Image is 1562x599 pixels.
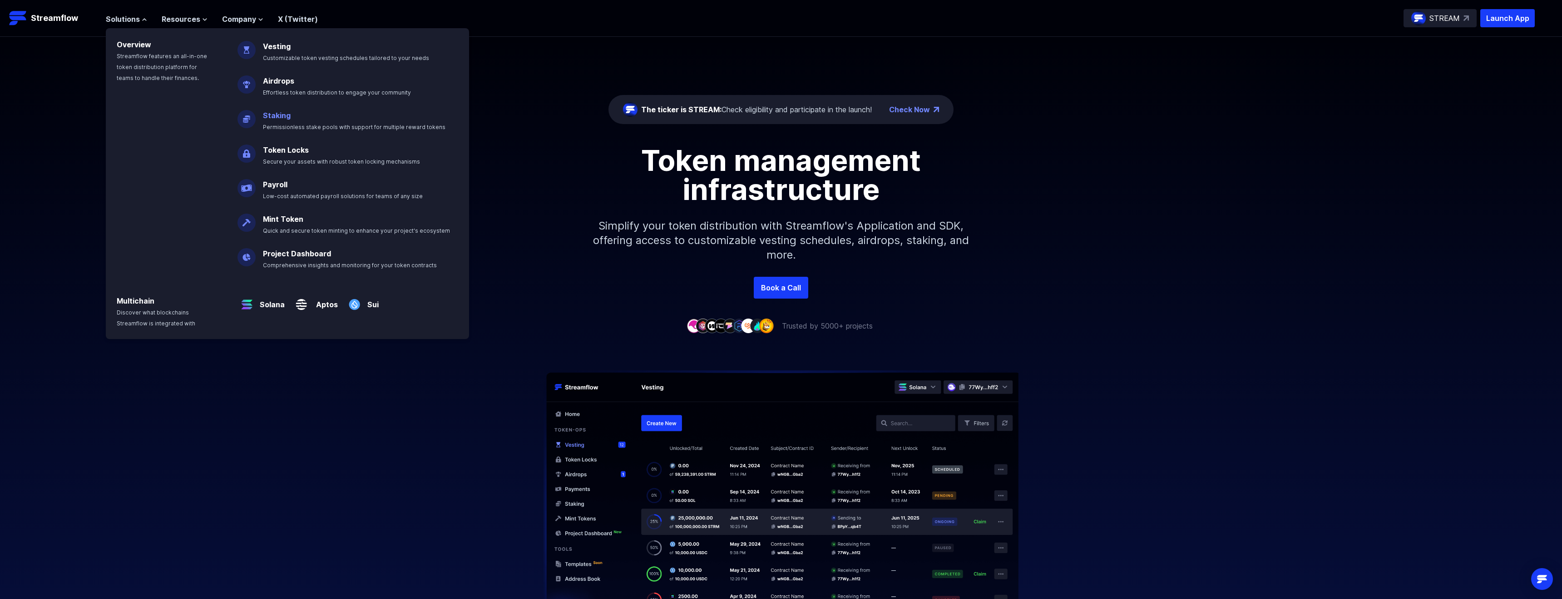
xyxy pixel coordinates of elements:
a: Book a Call [754,277,808,299]
p: Streamflow [31,12,78,25]
span: Resources [162,14,200,25]
img: Mint Token [237,206,256,232]
span: Streamflow features an all-in-one token distribution platform for teams to handle their finances. [117,53,207,81]
img: streamflow-logo-circle.png [1411,11,1426,25]
img: Sui [345,288,364,314]
a: STREAM [1404,9,1477,27]
a: Overview [117,40,151,49]
span: Company [222,14,256,25]
a: Airdrops [263,76,294,85]
a: Staking [263,111,291,120]
img: Staking [237,103,256,128]
span: The ticker is STREAM: [641,105,722,114]
button: Resources [162,14,208,25]
img: Airdrops [237,68,256,94]
span: Solutions [106,14,140,25]
span: Quick and secure token minting to enhance your project's ecosystem [263,227,450,234]
img: company-1 [687,319,701,333]
p: Trusted by 5000+ projects [782,320,873,331]
span: Secure your assets with robust token locking mechanisms [263,158,420,165]
a: Sui [364,292,379,310]
button: Solutions [106,14,147,25]
a: Check Now [889,104,930,115]
span: Discover what blockchains Streamflow is integrated with [117,309,195,327]
p: STREAM [1429,13,1460,24]
img: top-right-arrow.png [934,107,939,112]
span: Permissionless stake pools with support for multiple reward tokens [263,124,445,130]
a: X (Twitter) [278,15,318,24]
p: Simplify your token distribution with Streamflow's Application and SDK, offering access to custom... [586,204,976,277]
img: company-8 [750,319,765,333]
img: top-right-arrow.svg [1463,15,1469,21]
a: Streamflow [9,9,97,27]
img: company-6 [732,319,746,333]
h1: Token management infrastructure [577,146,985,204]
a: Solana [256,292,285,310]
div: Check eligibility and participate in the launch! [641,104,872,115]
img: company-7 [741,319,756,333]
img: Payroll [237,172,256,197]
img: Streamflow Logo [9,9,27,27]
span: Effortless token distribution to engage your community [263,89,411,96]
a: Vesting [263,42,291,51]
a: Multichain [117,296,154,305]
img: company-4 [714,319,728,333]
img: company-9 [759,319,774,333]
button: Company [222,14,263,25]
img: streamflow-logo-circle.png [623,102,638,117]
a: Token Locks [263,145,309,155]
img: Aptos [292,288,311,314]
a: Project Dashboard [263,249,331,258]
span: Customizable token vesting schedules tailored to your needs [263,55,429,61]
button: Launch App [1480,9,1535,27]
a: Aptos [311,292,338,310]
img: Vesting [237,34,256,59]
img: Token Locks [237,137,256,163]
div: Open Intercom Messenger [1531,568,1553,590]
img: Solana [237,288,256,314]
img: company-3 [705,319,719,333]
span: Low-cost automated payroll solutions for teams of any size [263,193,423,200]
img: company-2 [696,319,710,333]
a: Mint Token [263,215,303,224]
a: Payroll [263,180,287,189]
span: Comprehensive insights and monitoring for your token contracts [263,262,437,269]
img: company-5 [723,319,737,333]
img: Project Dashboard [237,241,256,266]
